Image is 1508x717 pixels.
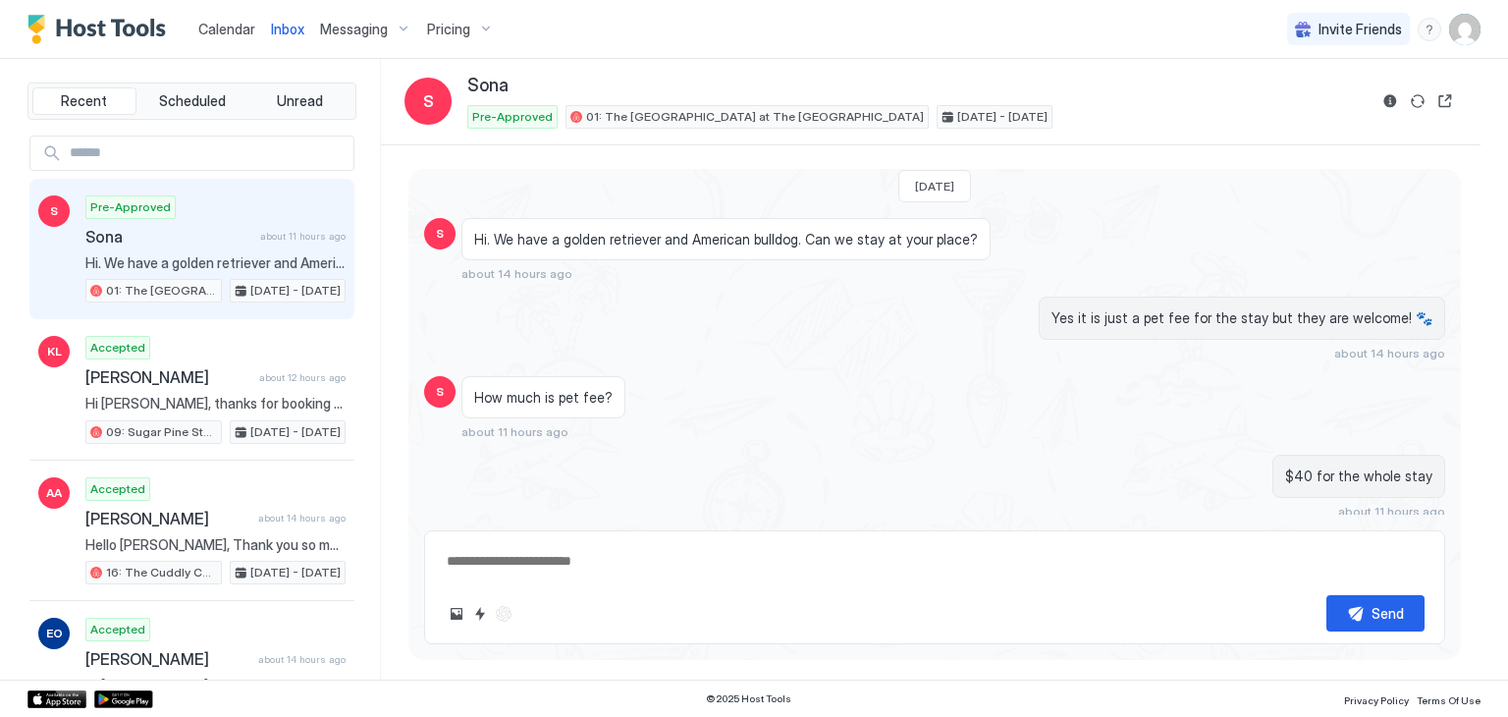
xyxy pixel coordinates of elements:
[1051,309,1432,327] span: Yes it is just a pet fee for the stay but they are welcome! 🐾
[468,602,492,626] button: Quick reply
[1338,504,1445,519] span: about 11 hours ago
[90,339,145,357] span: Accepted
[461,266,572,281] span: about 14 hours ago
[159,92,226,110] span: Scheduled
[198,21,255,37] span: Calendar
[1344,689,1409,709] a: Privacy Policy
[198,19,255,39] a: Calendar
[1417,689,1481,709] a: Terms Of Use
[957,108,1048,126] span: [DATE] - [DATE]
[85,367,251,387] span: [PERSON_NAME]
[1417,694,1481,706] span: Terms Of Use
[61,92,107,110] span: Recent
[423,89,434,113] span: S
[467,75,509,97] span: Sona
[1378,89,1402,113] button: Reservation information
[32,87,136,115] button: Recent
[1344,694,1409,706] span: Privacy Policy
[85,536,346,554] span: Hello [PERSON_NAME], Thank you so much for your booking! We'll send the check-in instructions on ...
[259,371,346,384] span: about 12 hours ago
[260,230,346,243] span: about 11 hours ago
[250,282,341,300] span: [DATE] - [DATE]
[85,395,346,413] span: Hi [PERSON_NAME], thanks for booking your stay with us! Details of your Booking: 📍 [STREET_ADDRES...
[474,389,613,407] span: How much is pet fee?
[250,564,341,581] span: [DATE] - [DATE]
[915,179,954,193] span: [DATE]
[94,690,153,708] a: Google Play Store
[106,423,217,441] span: 09: Sugar Pine Studio at [GEOGRAPHIC_DATA]
[46,484,62,502] span: AA
[47,343,62,360] span: KL
[271,19,304,39] a: Inbox
[247,87,351,115] button: Unread
[258,512,346,524] span: about 14 hours ago
[1433,89,1457,113] button: Open reservation
[436,225,444,243] span: S
[474,231,978,248] span: Hi. We have a golden retriever and American bulldog. Can we stay at your place?
[46,625,63,642] span: EO
[85,677,346,694] span: Hi [PERSON_NAME], thanks for booking your stay with us! Details of your Booking: 📍 [STREET_ADDRES...
[140,87,244,115] button: Scheduled
[461,424,568,439] span: about 11 hours ago
[27,15,175,44] a: Host Tools Logo
[472,108,553,126] span: Pre-Approved
[1334,346,1445,360] span: about 14 hours ago
[271,21,304,37] span: Inbox
[1326,595,1425,632] button: Send
[27,83,356,120] div: tab-group
[1418,18,1441,41] div: menu
[85,254,346,272] span: Hi. We have a golden retriever and American bulldog. Can we stay at your place?
[50,202,58,220] span: S
[1319,21,1402,38] span: Invite Friends
[436,383,444,401] span: S
[445,602,468,626] button: Upload image
[706,692,791,705] span: © 2025 Host Tools
[90,621,145,638] span: Accepted
[1449,14,1481,45] div: User profile
[320,21,388,38] span: Messaging
[1285,468,1432,485] span: $40 for the whole stay
[85,509,250,528] span: [PERSON_NAME]
[90,480,145,498] span: Accepted
[258,653,346,666] span: about 14 hours ago
[106,564,217,581] span: 16: The Cuddly Cub Studio
[1372,603,1404,624] div: Send
[85,227,252,247] span: Sona
[250,423,341,441] span: [DATE] - [DATE]
[62,137,353,170] input: Input Field
[90,198,171,216] span: Pre-Approved
[427,21,470,38] span: Pricing
[85,649,250,669] span: [PERSON_NAME]
[586,108,924,126] span: 01: The [GEOGRAPHIC_DATA] at The [GEOGRAPHIC_DATA]
[27,690,86,708] a: App Store
[1406,89,1429,113] button: Sync reservation
[106,282,217,300] span: 01: The [GEOGRAPHIC_DATA] at The [GEOGRAPHIC_DATA]
[277,92,323,110] span: Unread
